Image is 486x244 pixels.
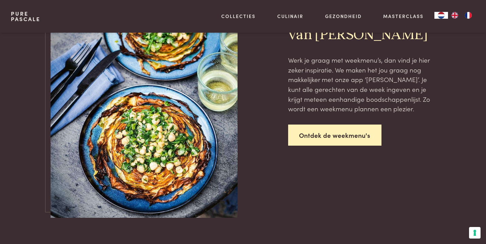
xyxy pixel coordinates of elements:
[11,11,40,22] a: PurePascale
[288,125,382,146] a: Ontdek de weekmenu's
[434,12,448,19] a: NL
[325,13,362,20] a: Gezondheid
[448,12,462,19] a: EN
[448,12,475,19] ul: Language list
[383,13,424,20] a: Masterclass
[288,55,436,114] p: Werk je graag met weekmenu’s, dan vind je hier zeker inspiratie. We maken het jou graag nog makke...
[221,13,256,20] a: Collecties
[434,12,448,19] div: Language
[434,12,475,19] aside: Language selected: Nederlands
[277,13,303,20] a: Culinair
[462,12,475,19] a: FR
[469,227,481,239] button: Uw voorkeuren voor toestemming voor trackingtechnologieën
